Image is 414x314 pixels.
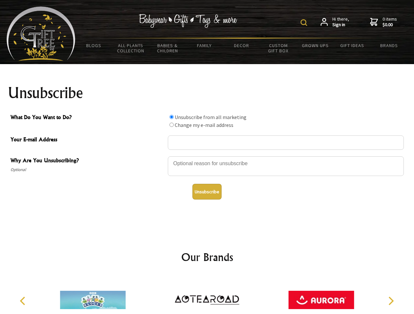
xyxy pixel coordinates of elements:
a: Custom Gift Box [260,39,297,58]
a: All Plants Collection [112,39,149,58]
a: Family [186,39,223,52]
input: Your E-mail Address [168,135,404,150]
a: Brands [371,39,408,52]
h2: Our Brands [13,249,401,265]
button: Next [384,294,398,308]
a: Hi there,Sign in [321,16,349,28]
a: Gift Ideas [334,39,371,52]
span: Your E-mail Address [10,135,165,145]
textarea: Why Are You Unsubscribing? [168,156,404,176]
label: Change my e-mail address [175,122,233,128]
label: Unsubscribe from all marketing [175,114,246,120]
strong: $0.00 [383,22,397,28]
a: 0 items$0.00 [370,16,397,28]
input: What Do You Want to Do? [169,115,174,119]
span: Optional [10,166,165,174]
h1: Unsubscribe [8,85,406,101]
button: Previous [16,294,31,308]
span: 0 items [383,16,397,28]
span: What Do You Want to Do? [10,113,165,123]
img: product search [301,19,307,26]
a: BLOGS [75,39,112,52]
span: Why Are You Unsubscribing? [10,156,165,166]
input: What Do You Want to Do? [169,123,174,127]
img: Babywear - Gifts - Toys & more [139,14,237,28]
img: Babyware - Gifts - Toys and more... [7,7,75,61]
span: Hi there, [332,16,349,28]
button: Unsubscribe [192,184,222,200]
a: Decor [223,39,260,52]
a: Babies & Children [149,39,186,58]
a: Grown Ups [297,39,334,52]
strong: Sign in [332,22,349,28]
